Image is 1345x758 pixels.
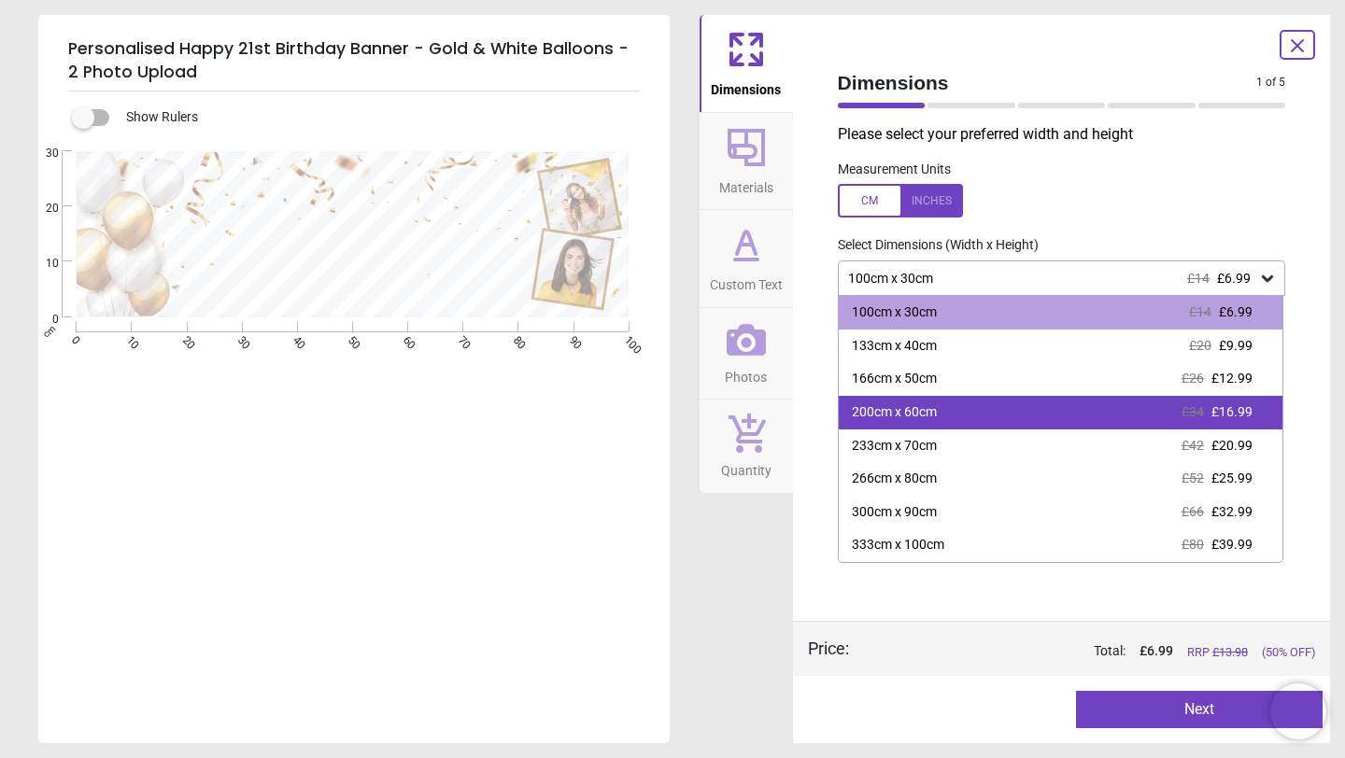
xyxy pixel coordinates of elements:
span: £42 [1182,438,1204,453]
span: Materials [719,170,773,198]
span: £ [1140,642,1173,661]
span: £39.99 [1211,537,1253,552]
div: 300cm x 90cm [852,503,937,522]
span: 30 [23,146,59,161]
span: £14 [1187,271,1210,286]
span: 10 [23,256,59,272]
span: Dimensions [711,72,781,100]
span: 1 of 5 [1256,75,1285,91]
span: £14 [1189,304,1211,319]
div: 200cm x 60cm [852,403,937,422]
div: Total: [877,642,1316,661]
button: Dimensions [700,15,793,112]
span: 20 [23,201,59,217]
div: Show Rulers [83,106,670,129]
span: RRP [1187,644,1248,661]
div: 266cm x 80cm [852,470,937,488]
div: 233cm x 70cm [852,437,937,456]
button: Quantity [700,400,793,493]
span: £80 [1182,537,1204,552]
span: Custom Text [710,267,783,295]
span: £52 [1182,470,1204,485]
div: 100cm x 30cm [846,271,1259,287]
span: Quantity [721,453,772,481]
button: Materials [700,113,793,210]
h5: Personalised Happy 21st Birthday Banner - Gold & White Balloons - 2 Photo Upload [68,30,640,91]
span: £16.99 [1211,404,1253,419]
span: £26 [1182,371,1204,386]
div: 133cm x 40cm [852,337,937,356]
span: £ 13.98 [1212,645,1248,659]
span: Photos [725,359,767,387]
span: Dimensions [838,69,1257,96]
button: Photos [700,308,793,400]
span: 6.99 [1147,643,1173,658]
span: £32.99 [1211,504,1253,519]
span: £9.99 [1219,338,1253,353]
div: 100cm x 30cm [852,303,937,322]
button: Next [1076,691,1323,728]
span: £6.99 [1217,271,1251,286]
span: £6.99 [1219,304,1253,319]
span: £66 [1182,504,1204,519]
iframe: Brevo live chat [1270,683,1326,739]
p: Please select your preferred width and height [838,124,1301,145]
label: Select Dimensions (Width x Height) [823,236,1039,255]
span: 0 [23,312,59,328]
label: Measurement Units [838,161,951,179]
span: £25.99 [1211,470,1253,485]
span: (50% OFF) [1262,644,1315,661]
span: £34 [1182,404,1204,419]
span: £20 [1189,338,1211,353]
span: £12.99 [1211,371,1253,386]
div: 333cm x 100cm [852,536,944,554]
div: 166cm x 50cm [852,370,937,388]
span: £20.99 [1211,438,1253,453]
div: Price : [808,637,849,660]
button: Custom Text [700,210,793,307]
